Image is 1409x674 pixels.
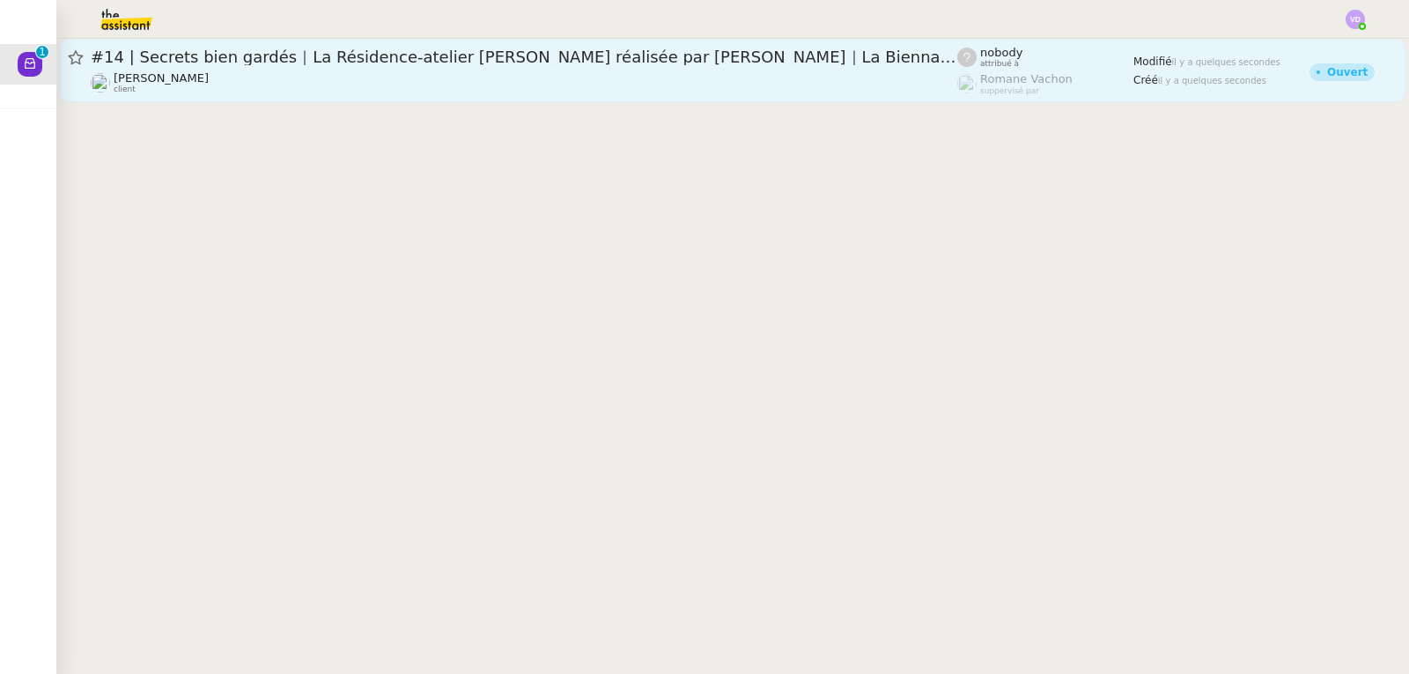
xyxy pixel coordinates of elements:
span: [PERSON_NAME] [114,71,209,85]
span: suppervisé par [980,86,1039,96]
span: nobody [980,46,1022,59]
app-user-label: suppervisé par [957,72,1133,95]
span: client [114,85,136,94]
span: Créé [1133,74,1158,86]
img: users%2FnSvcPnZyQ0RA1JfSOxSfyelNlJs1%2Favatar%2Fp1050537-640x427.jpg [91,73,110,93]
span: il y a quelques secondes [1158,76,1266,85]
img: users%2FyQfMwtYgTqhRP2YHWHmG2s2LYaD3%2Favatar%2Fprofile-pic.png [957,74,977,93]
nz-badge-sup: 1 [36,46,48,58]
span: Romane Vachon [980,72,1073,85]
span: il y a quelques secondes [1172,57,1280,67]
span: #14 | Secrets bien gardés｜La Résidence-atelier [PERSON_NAME] réalisée par [PERSON_NAME]｜La Bienna... [91,49,957,65]
div: Ouvert [1327,67,1368,78]
app-user-label: attribué à [957,46,1133,69]
app-user-detailed-label: client [91,71,957,94]
span: attribué à [980,59,1019,69]
p: 1 [39,46,46,62]
span: Modifié [1133,56,1172,68]
img: svg [1346,10,1365,29]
